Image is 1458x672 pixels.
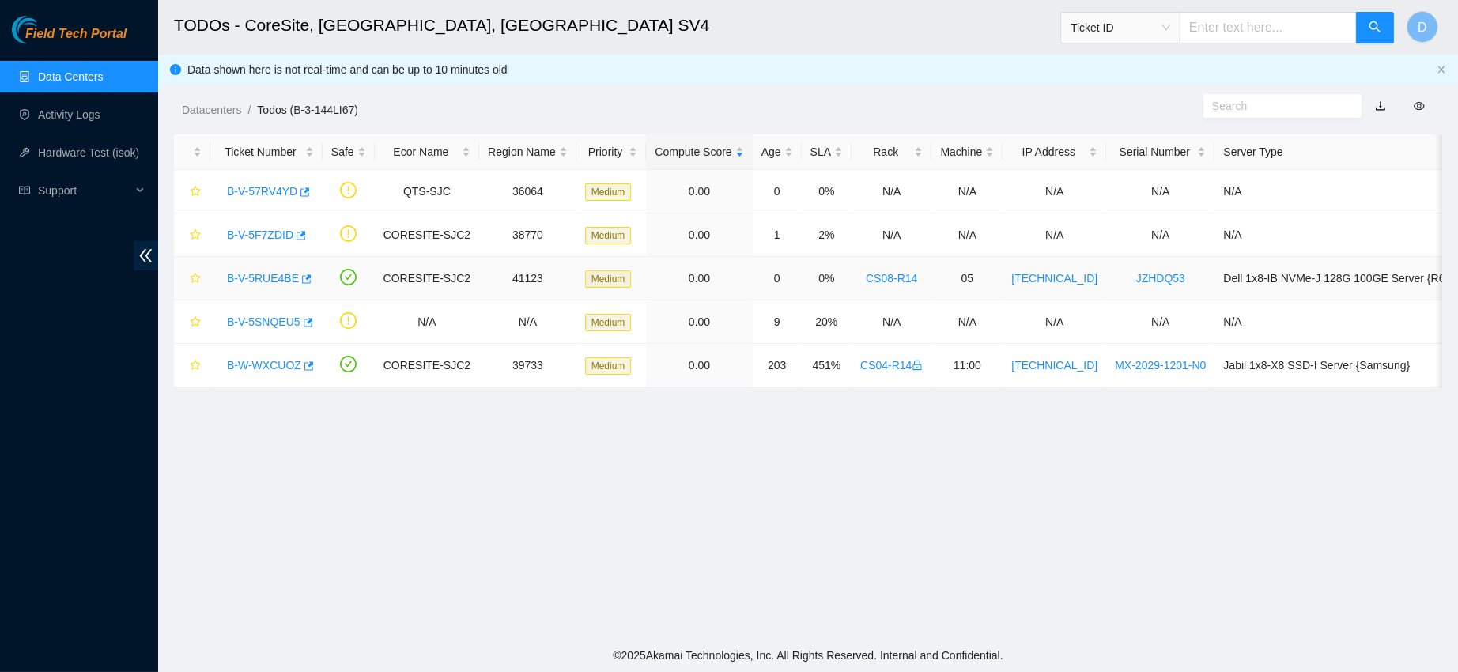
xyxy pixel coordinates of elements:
span: double-left [134,241,158,270]
a: [TECHNICAL_ID] [1011,359,1097,372]
span: star [190,229,201,242]
a: B-W-WXCUOZ [227,359,301,372]
td: 38770 [479,213,576,257]
span: Medium [585,183,632,201]
button: star [183,353,202,378]
td: 9 [753,300,802,344]
td: 39733 [479,344,576,387]
button: D [1407,11,1438,43]
span: Medium [585,227,632,244]
td: 11:00 [931,344,1003,387]
td: N/A [1003,300,1106,344]
td: 0 [753,170,802,213]
button: star [183,309,202,334]
td: N/A [931,300,1003,344]
td: N/A [931,170,1003,213]
td: CORESITE-SJC2 [375,257,479,300]
a: B-V-5F7ZDID [227,228,293,241]
td: N/A [852,213,931,257]
button: star [183,222,202,247]
td: CORESITE-SJC2 [375,344,479,387]
a: JZHDQ53 [1136,272,1185,285]
span: Ticket ID [1071,16,1170,40]
td: 0 [753,257,802,300]
span: exclamation-circle [340,312,357,329]
span: lock [912,360,923,371]
td: 20% [802,300,852,344]
td: N/A [479,300,576,344]
a: CS04-R14lock [860,359,923,372]
img: Akamai Technologies [12,16,80,43]
span: Medium [585,270,632,288]
td: N/A [852,170,931,213]
a: download [1375,100,1386,112]
td: 1 [753,213,802,257]
footer: © 2025 Akamai Technologies, Inc. All Rights Reserved. Internal and Confidential. [158,639,1458,672]
a: CS08-R14 [866,272,917,285]
td: N/A [1106,213,1214,257]
td: 05 [931,257,1003,300]
span: Field Tech Portal [25,27,127,42]
span: check-circle [340,356,357,372]
td: 41123 [479,257,576,300]
span: / [247,104,251,116]
td: N/A [1106,300,1214,344]
a: MX-2029-1201-N0 [1115,359,1206,372]
button: star [183,179,202,204]
span: star [190,273,201,285]
span: exclamation-circle [340,225,357,242]
button: star [183,266,202,291]
span: Support [38,175,131,206]
button: search [1356,12,1394,43]
input: Search [1212,97,1340,115]
input: Enter text here... [1180,12,1357,43]
td: N/A [931,213,1003,257]
td: 36064 [479,170,576,213]
span: exclamation-circle [340,182,357,198]
a: Akamai TechnologiesField Tech Portal [12,28,127,49]
span: check-circle [340,269,357,285]
td: 0.00 [646,170,752,213]
td: N/A [1003,170,1106,213]
span: Medium [585,357,632,375]
button: close [1437,65,1446,75]
a: Datacenters [182,104,241,116]
a: [TECHNICAL_ID] [1011,272,1097,285]
td: 0.00 [646,344,752,387]
span: search [1369,21,1381,36]
a: Data Centers [38,70,103,83]
td: CORESITE-SJC2 [375,213,479,257]
td: 2% [802,213,852,257]
td: 0.00 [646,213,752,257]
a: Activity Logs [38,108,100,121]
a: B-V-5SNQEU5 [227,315,300,328]
a: Hardware Test (isok) [38,146,139,159]
span: D [1418,17,1427,37]
a: B-V-57RV4YD [227,185,297,198]
td: N/A [1106,170,1214,213]
td: 0.00 [646,300,752,344]
td: N/A [1003,213,1106,257]
td: 451% [802,344,852,387]
td: 0% [802,170,852,213]
span: star [190,316,201,329]
span: star [190,186,201,198]
td: 0.00 [646,257,752,300]
span: close [1437,65,1446,74]
td: 203 [753,344,802,387]
td: QTS-SJC [375,170,479,213]
span: eye [1414,100,1425,111]
td: N/A [852,300,931,344]
span: star [190,360,201,372]
a: Todos (B-3-144LI67) [257,104,358,116]
a: B-V-5RUE4BE [227,272,299,285]
span: Medium [585,314,632,331]
span: read [19,185,30,196]
td: N/A [375,300,479,344]
button: download [1363,93,1398,119]
td: 0% [802,257,852,300]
